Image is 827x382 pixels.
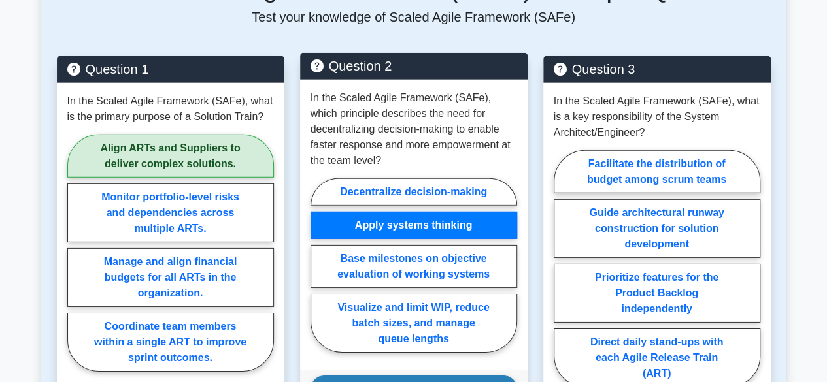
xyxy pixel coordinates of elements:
[311,58,517,74] h5: Question 2
[67,313,274,372] label: Coordinate team members within a single ART to improve sprint outcomes.
[311,178,517,206] label: Decentralize decision-making
[57,9,771,25] p: Test your knowledge of Scaled Agile Framework (SAFe)
[67,183,274,242] label: Monitor portfolio-level risks and dependencies across multiple ARTs.
[554,61,760,77] h5: Question 3
[311,245,517,288] label: Base milestones on objective evaluation of working systems
[67,61,274,77] h5: Question 1
[554,93,760,140] p: In the Scaled Agile Framework (SAFe), what is a key responsibility of the System Architect/Engineer?
[67,93,274,125] p: In the Scaled Agile Framework (SAFe), what is the primary purpose of a Solution Train?
[67,248,274,307] label: Manage and align financial budgets for all ARTs in the organization.
[311,212,517,239] label: Apply systems thinking
[311,90,517,168] p: In the Scaled Agile Framework (SAFe), which principle describes the need for decentralizing decis...
[554,150,760,193] label: Facilitate the distribution of budget among scrum teams
[554,199,760,258] label: Guide architectural runway construction for solution development
[554,264,760,323] label: Prioritize features for the Product Backlog independently
[311,294,517,353] label: Visualize and limit WIP, reduce batch sizes, and manage queue lengths
[67,135,274,178] label: Align ARTs and Suppliers to deliver complex solutions.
